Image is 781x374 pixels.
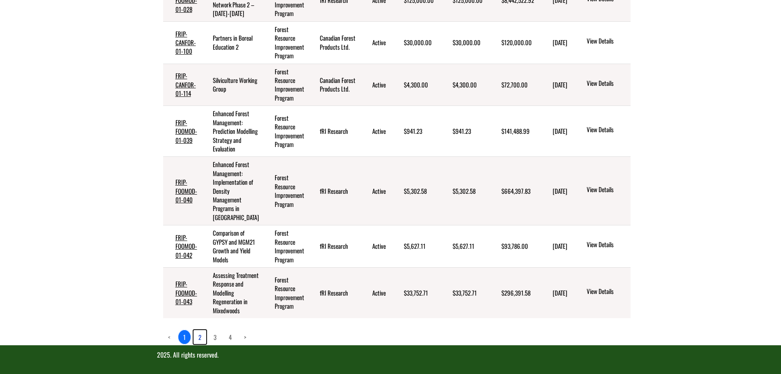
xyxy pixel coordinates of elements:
td: $30,000.00 [392,21,440,64]
td: Canadian Forest Products Ltd. [307,21,360,64]
td: Active [360,106,392,157]
td: fRI Research [307,106,360,157]
td: Active [360,64,392,106]
td: $30,000.00 [440,21,489,64]
td: Enhanced Forest Management: Implementation of Density Management Programs in Alberta [200,157,262,225]
a: Previous page [163,330,175,344]
td: $4,300.00 [440,64,489,106]
td: fRI Research [307,268,360,319]
td: 5/24/2023 [540,64,573,106]
td: action menu [573,157,654,225]
td: FRIP-CANFOR-01-114 [163,64,200,106]
a: FRIP-CANFOR-01-114 [175,71,196,98]
td: Active [360,268,392,319]
td: $5,302.58 [440,157,489,225]
td: $141,488.99 [489,106,540,157]
td: Enhanced Forest Management: Prediction Modelling Strategy and Evaluation [200,106,262,157]
td: $296,391.58 [489,268,540,319]
a: 1 [178,330,191,344]
td: action menu [573,225,654,268]
td: $33,752.71 [392,268,440,319]
time: [DATE] [553,80,567,89]
a: FRIP-FOOMOD-01-043 [175,279,197,306]
a: View Details [587,37,651,46]
a: View Details [587,125,651,135]
td: action menu [573,21,654,64]
td: Forest Resource Improvement Program [262,106,307,157]
td: Active [360,225,392,268]
td: Forest Resource Improvement Program [262,268,307,319]
a: View Details [587,79,651,89]
td: fRI Research [307,225,360,268]
td: $5,302.58 [392,157,440,225]
time: [DATE] [553,241,567,250]
a: FRIP-CANFOR-01-100 [175,29,196,56]
td: 2/23/2022 [540,106,573,157]
td: $4,300.00 [392,64,440,106]
td: Forest Resource Improvement Program [262,64,307,106]
td: Canadian Forest Products Ltd. [307,64,360,106]
td: $72,700.00 [489,64,540,106]
td: 6/4/2021 [540,21,573,64]
td: 10/27/2022 [540,225,573,268]
td: FRIP-FOOMOD-01-043 [163,268,200,319]
td: $664,397.83 [489,157,540,225]
a: View Details [587,185,651,195]
td: $5,627.11 [440,225,489,268]
td: FRIP-CANFOR-01-100 [163,21,200,64]
td: action menu [573,106,654,157]
td: 10/27/2022 [540,268,573,319]
time: [DATE] [553,288,567,297]
td: Forest Resource Improvement Program [262,225,307,268]
td: 3/15/2022 [540,157,573,225]
a: View Details [587,240,651,250]
a: FRIP-FOOMOD-01-039 [175,118,197,145]
td: FRIP-FOOMOD-01-042 [163,225,200,268]
a: View Details [587,287,651,297]
td: Silviculture Working Group [200,64,262,106]
time: [DATE] [553,38,567,47]
td: FRIP-FOOMOD-01-039 [163,106,200,157]
td: $941.23 [392,106,440,157]
td: $120,000.00 [489,21,540,64]
a: page 2 [194,330,206,344]
td: Active [360,21,392,64]
a: Next page [239,330,251,344]
td: Active [360,157,392,225]
td: Forest Resource Improvement Program [262,21,307,64]
time: [DATE] [553,186,567,195]
td: $5,627.11 [392,225,440,268]
td: $941.23 [440,106,489,157]
td: fRI Research [307,157,360,225]
td: action menu [573,64,654,106]
td: Assessing Treatment Response and Modelling Regeneration in Mixedwoods [200,268,262,319]
td: Partners in Boreal Education 2 [200,21,262,64]
td: action menu [573,268,654,319]
span: . All rights reserved. [170,350,219,360]
td: Comparison of GYPSY and MGM21 Growth and Yield Models [200,225,262,268]
td: FRIP-FOOMOD-01-040 [163,157,200,225]
a: FRIP-FOOMOD-01-042 [175,233,197,259]
td: $33,752.71 [440,268,489,319]
p: 2025 [157,350,624,360]
a: page 4 [224,330,237,344]
time: [DATE] [553,126,567,135]
td: Forest Resource Improvement Program [262,157,307,225]
a: FRIP-FOOMOD-01-040 [175,177,197,204]
td: $93,786.00 [489,225,540,268]
a: page 3 [209,330,221,344]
